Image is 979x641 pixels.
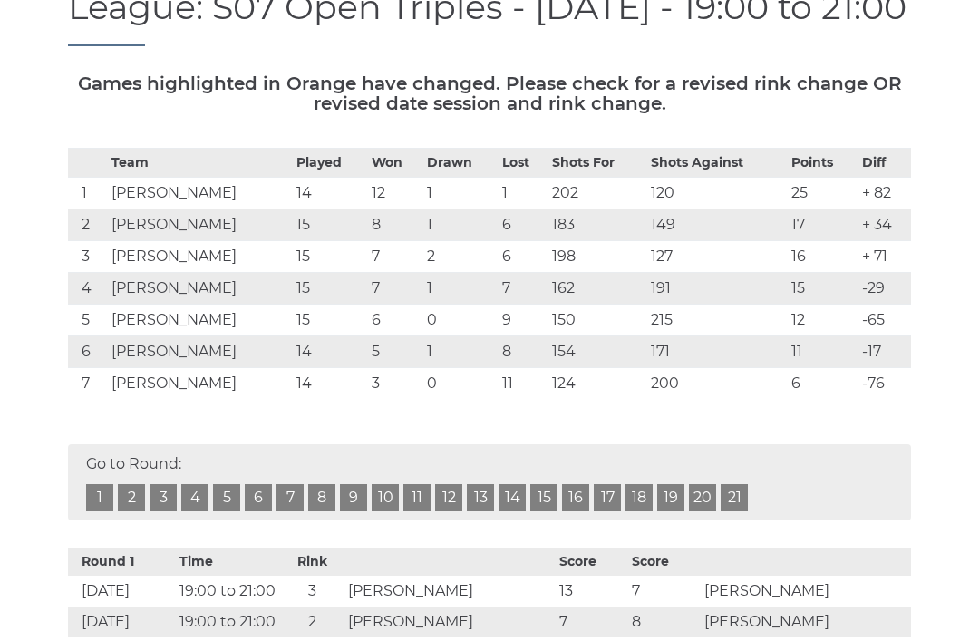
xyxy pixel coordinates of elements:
td: 198 [548,241,646,273]
td: [PERSON_NAME] [107,241,293,273]
td: 14 [292,178,367,209]
td: + 82 [858,178,911,209]
a: 21 [721,484,748,511]
th: Team [107,149,293,178]
th: Rink [282,548,344,576]
td: 19:00 to 21:00 [175,576,282,607]
td: [PERSON_NAME] [107,273,293,305]
td: 15 [292,305,367,336]
td: 13 [555,576,627,607]
td: 15 [292,209,367,241]
td: 150 [548,305,646,336]
td: 7 [498,273,548,305]
td: 4 [68,273,107,305]
td: 7 [555,607,627,637]
td: 215 [646,305,787,336]
td: 15 [787,273,857,305]
td: 1 [422,273,498,305]
th: Diff [858,149,911,178]
a: 16 [562,484,589,511]
td: -17 [858,336,911,368]
th: Score [627,548,700,576]
td: 16 [787,241,857,273]
td: 11 [498,368,548,400]
td: 1 [68,178,107,209]
td: -76 [858,368,911,400]
a: 17 [594,484,621,511]
a: 14 [499,484,526,511]
td: 154 [548,336,646,368]
a: 7 [276,484,304,511]
td: 14 [292,368,367,400]
td: 9 [498,305,548,336]
a: 2 [118,484,145,511]
td: 6 [787,368,857,400]
th: Lost [498,149,548,178]
td: 0 [422,305,498,336]
td: 12 [367,178,422,209]
td: -29 [858,273,911,305]
td: 1 [498,178,548,209]
td: [PERSON_NAME] [107,336,293,368]
td: 8 [498,336,548,368]
td: 120 [646,178,787,209]
a: 8 [308,484,335,511]
th: Shots For [548,149,646,178]
td: 2 [68,209,107,241]
th: Won [367,149,422,178]
td: 191 [646,273,787,305]
td: 7 [68,368,107,400]
td: 1 [422,336,498,368]
td: 0 [422,368,498,400]
a: 10 [372,484,399,511]
td: [PERSON_NAME] [107,178,293,209]
td: 6 [498,209,548,241]
td: 6 [367,305,422,336]
th: Score [555,548,627,576]
td: 183 [548,209,646,241]
a: 13 [467,484,494,511]
td: 14 [292,336,367,368]
td: 2 [422,241,498,273]
td: 6 [498,241,548,273]
td: 15 [292,273,367,305]
a: 18 [625,484,653,511]
td: 7 [367,273,422,305]
td: 5 [367,336,422,368]
th: Round 1 [68,548,175,576]
a: 19 [657,484,684,511]
a: 3 [150,484,177,511]
td: 7 [367,241,422,273]
td: 162 [548,273,646,305]
td: 12 [787,305,857,336]
a: 4 [181,484,208,511]
th: Drawn [422,149,498,178]
td: 7 [627,576,700,607]
a: 5 [213,484,240,511]
td: 15 [292,241,367,273]
td: 25 [787,178,857,209]
td: 171 [646,336,787,368]
td: 2 [282,607,344,637]
a: 6 [245,484,272,511]
td: 127 [646,241,787,273]
td: [DATE] [68,576,175,607]
td: 8 [367,209,422,241]
td: 17 [787,209,857,241]
td: [PERSON_NAME] [344,607,555,637]
a: 9 [340,484,367,511]
td: + 34 [858,209,911,241]
th: Points [787,149,857,178]
td: 3 [367,368,422,400]
td: 19:00 to 21:00 [175,607,282,637]
td: 202 [548,178,646,209]
td: [PERSON_NAME] [700,607,911,637]
td: 11 [787,336,857,368]
a: 15 [530,484,557,511]
td: [PERSON_NAME] [107,305,293,336]
td: [PERSON_NAME] [344,576,555,607]
td: 6 [68,336,107,368]
td: -65 [858,305,911,336]
td: [PERSON_NAME] [107,368,293,400]
td: 1 [422,178,498,209]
